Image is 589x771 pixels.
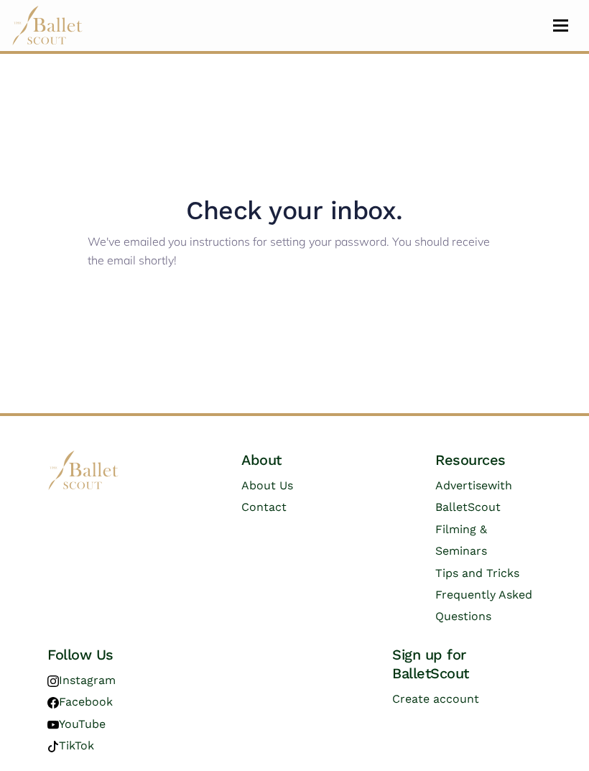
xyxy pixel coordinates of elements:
[186,194,403,227] h1: Check your inbox.
[241,451,348,469] h4: About
[392,692,479,706] a: Create account
[241,479,293,492] a: About Us
[435,451,542,469] h4: Resources
[47,739,94,752] a: TikTok
[435,479,512,514] a: Advertisewith BalletScout
[435,588,532,623] a: Frequently Asked Questions
[47,451,119,490] img: logo
[47,675,59,687] img: instagram logo
[47,673,116,687] a: Instagram
[392,645,542,683] h4: Sign up for BalletScout
[47,645,197,664] h4: Follow Us
[47,741,59,752] img: tiktok logo
[47,717,106,731] a: YouTube
[435,566,519,580] a: Tips and Tricks
[88,233,501,269] p: We've emailed you instructions for setting your password. You should receive the email shortly!
[241,500,287,514] a: Contact
[47,697,59,708] img: facebook logo
[47,695,113,708] a: Facebook
[544,19,578,32] button: Toggle navigation
[435,522,487,558] a: Filming & Seminars
[47,719,59,731] img: youtube logo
